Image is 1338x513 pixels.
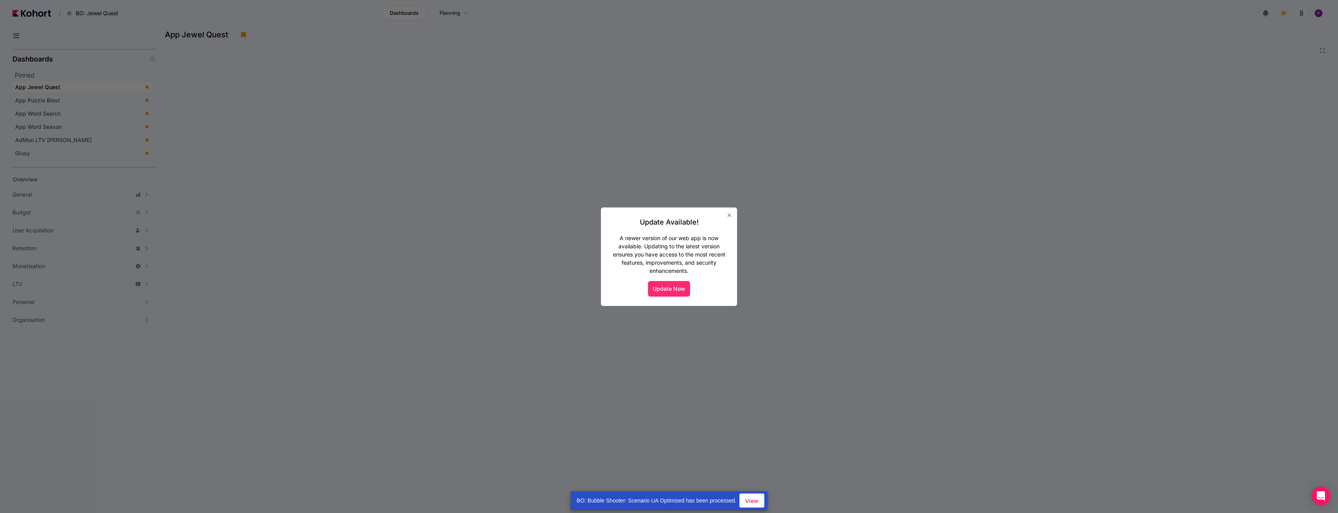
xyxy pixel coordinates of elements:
div: A newer version of our web app is now available. Updating to the latest version ensures you have ... [610,234,728,275]
button: View [739,494,764,508]
div: BO: Bubble Shooter: Scenario UA Optimised has been processed. [571,491,740,510]
div: Open Intercom Messenger [1312,487,1330,505]
h2: Update Available! [640,217,699,228]
button: Update Now [648,281,690,297]
span: View [745,497,758,505]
